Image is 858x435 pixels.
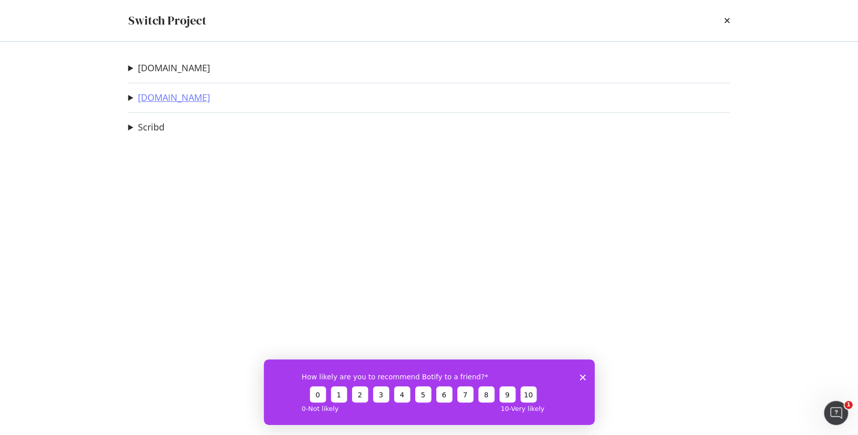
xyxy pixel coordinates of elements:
a: [DOMAIN_NAME] [138,92,210,103]
summary: [DOMAIN_NAME] [128,62,210,75]
span: 1 [844,401,852,409]
summary: Scribd [128,121,164,134]
iframe: Intercom live chat [824,401,848,425]
a: Scribd [138,122,164,132]
iframe: Survey from Botify [264,359,595,425]
div: times [724,12,730,29]
a: [DOMAIN_NAME] [138,63,210,73]
summary: [DOMAIN_NAME] [128,91,210,104]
